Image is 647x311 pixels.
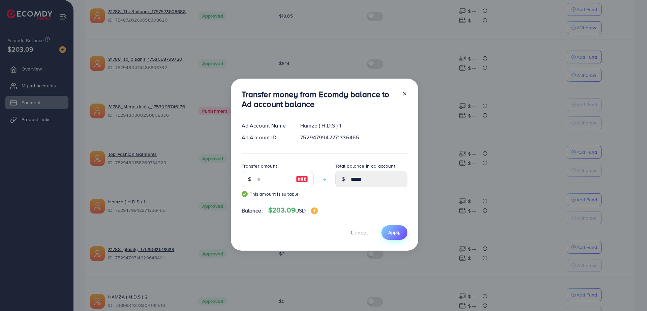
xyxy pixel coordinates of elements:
[311,207,318,214] img: image
[242,191,248,197] img: guide
[242,191,314,197] small: This amount is suitable
[242,163,277,169] label: Transfer amount
[295,207,306,214] span: USD
[381,225,407,240] button: Apply
[236,122,295,130] div: Ad Account Name
[351,229,368,236] span: Cancel
[295,134,412,141] div: 7529479942271336465
[242,89,397,109] h3: Transfer money from Ecomdy balance to Ad account balance
[388,229,401,236] span: Apply
[342,225,376,240] button: Cancel
[236,134,295,141] div: Ad Account ID
[295,122,412,130] div: Hamza ( H.D.S ) 1
[242,207,263,215] span: Balance:
[618,281,642,306] iframe: Chat
[296,175,308,183] img: image
[268,206,318,215] h4: $203.09
[335,163,395,169] label: Total balance in ad account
